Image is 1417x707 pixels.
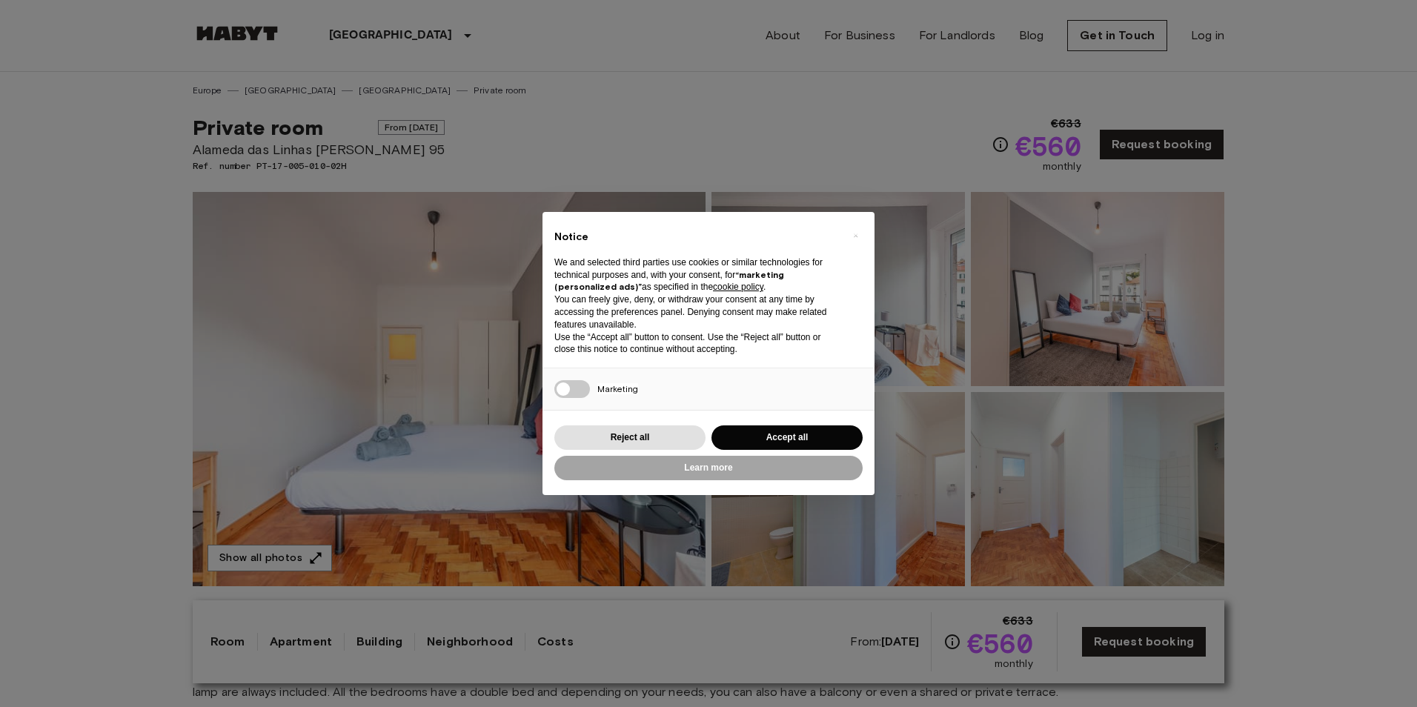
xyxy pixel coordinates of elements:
[554,331,839,356] p: Use the “Accept all” button to consent. Use the “Reject all” button or close this notice to conti...
[853,227,858,245] span: ×
[554,293,839,331] p: You can freely give, deny, or withdraw your consent at any time by accessing the preferences pane...
[843,224,867,248] button: Close this notice
[554,256,839,293] p: We and selected third parties use cookies or similar technologies for technical purposes and, wit...
[554,425,706,450] button: Reject all
[554,269,784,293] strong: “marketing (personalized ads)”
[711,425,863,450] button: Accept all
[554,456,863,480] button: Learn more
[597,383,638,394] span: Marketing
[554,230,839,245] h2: Notice
[713,282,763,292] a: cookie policy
